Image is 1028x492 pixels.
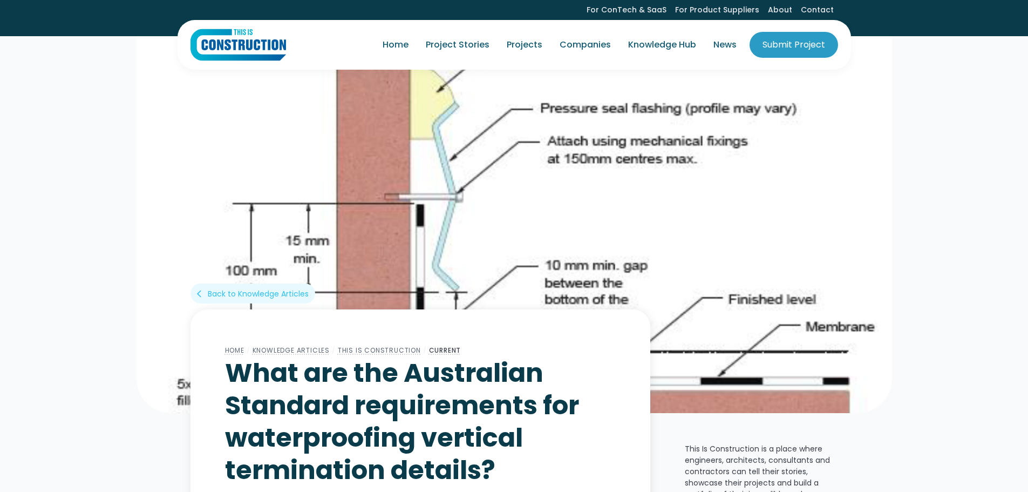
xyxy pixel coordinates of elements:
a: Knowledge Hub [619,30,705,60]
a: Home [374,30,417,60]
a: Knowledge Articles [253,346,330,355]
div: / [244,344,253,357]
a: Projects [498,30,551,60]
a: arrow_back_iosBack to Knowledge Articles [190,284,315,304]
a: Project Stories [417,30,498,60]
a: News [705,30,745,60]
img: This Is Construction Logo [190,29,286,61]
h1: What are the Australian Standard requirements for waterproofing vertical termination details? [225,357,616,487]
a: home [190,29,286,61]
a: Current [429,346,461,355]
div: arrow_back_ios [197,288,206,299]
div: Back to Knowledge Articles [208,288,309,299]
div: / [330,344,338,357]
a: Home [225,346,244,355]
div: Submit Project [763,38,825,51]
a: This Is Construction [338,346,421,355]
img: What are the Australian Standard requirements for waterproofing vertical termination details? [137,35,892,413]
a: Companies [551,30,619,60]
div: / [421,344,429,357]
a: Submit Project [750,32,838,58]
